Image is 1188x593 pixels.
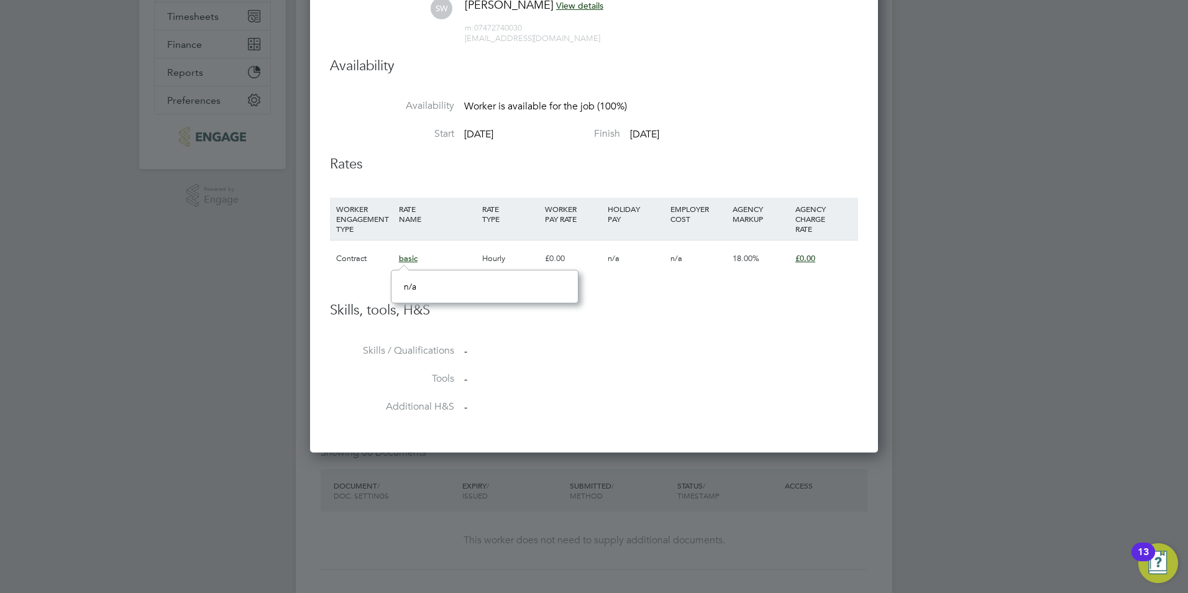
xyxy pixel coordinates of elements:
[333,198,396,240] div: WORKER ENGAGEMENT TYPE
[1138,543,1178,583] button: Open Resource Center, 13 new notifications
[330,372,454,385] label: Tools
[399,253,418,264] span: basic
[729,198,792,230] div: AGENCY MARKUP
[330,301,858,319] h3: Skills, tools, H&S
[605,198,667,230] div: HOLIDAY PAY
[630,128,659,140] span: [DATE]
[464,100,627,113] span: Worker is available for the job (100%)
[667,198,730,230] div: EMPLOYER COST
[464,128,493,140] span: [DATE]
[542,198,605,230] div: WORKER PAY RATE
[465,22,474,33] span: m:
[733,253,759,264] span: 18.00%
[333,241,396,277] div: Contract
[464,401,467,413] span: -
[792,198,855,240] div: AGENCY CHARGE RATE
[330,99,454,113] label: Availability
[479,241,542,277] div: Hourly
[330,344,454,357] label: Skills / Qualifications
[330,127,454,140] label: Start
[330,155,858,173] h3: Rates
[608,253,619,264] span: n/a
[464,373,467,385] span: -
[795,253,815,264] span: £0.00
[496,127,620,140] label: Finish
[465,33,600,44] span: [EMAIL_ADDRESS][DOMAIN_NAME]
[464,345,467,357] span: -
[542,241,605,277] div: £0.00
[479,198,542,230] div: RATE TYPE
[330,400,454,413] label: Additional H&S
[465,22,522,33] span: 07472740030
[404,281,416,292] span: n/a
[1138,552,1149,568] div: 13
[330,57,858,75] h3: Availability
[396,198,479,230] div: RATE NAME
[670,253,682,264] span: n/a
